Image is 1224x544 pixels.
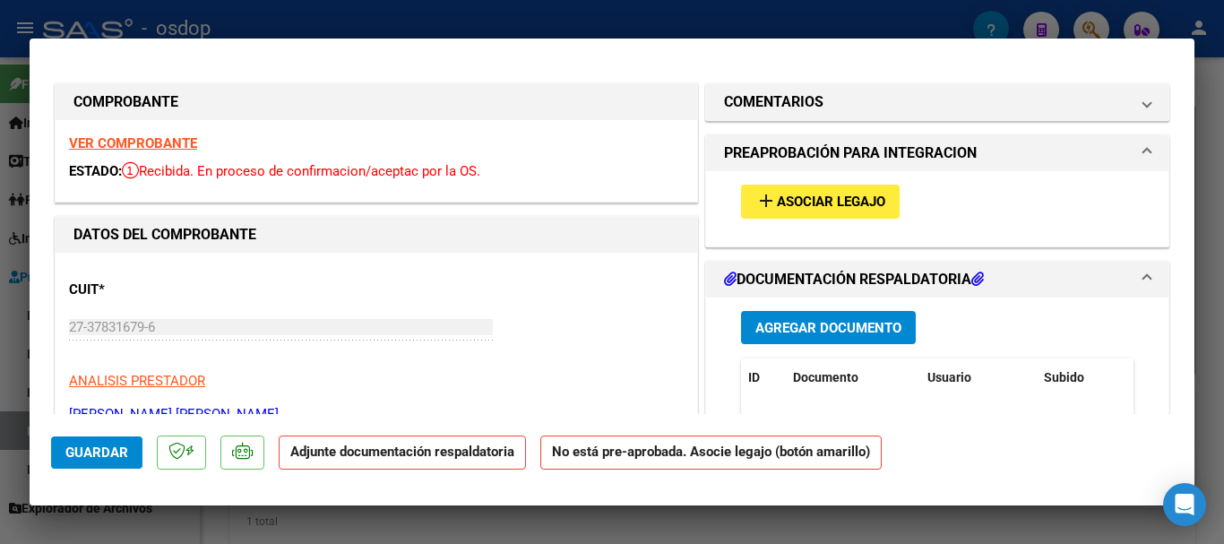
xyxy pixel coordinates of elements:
[724,91,823,113] h1: COMENTARIOS
[1037,358,1126,397] datatable-header-cell: Subido
[706,262,1168,298] mat-expansion-panel-header: DOCUMENTACIÓN RESPALDATORIA
[724,269,984,290] h1: DOCUMENTACIÓN RESPALDATORIA
[920,358,1037,397] datatable-header-cell: Usuario
[748,370,760,384] span: ID
[69,163,122,179] span: ESTADO:
[755,190,777,212] mat-icon: add
[741,185,900,218] button: Asociar Legajo
[741,311,916,344] button: Agregar Documento
[741,358,786,397] datatable-header-cell: ID
[1044,370,1084,384] span: Subido
[927,370,971,384] span: Usuario
[122,163,480,179] span: Recibida. En proceso de confirmacion/aceptac por la OS.
[1163,483,1206,526] div: Open Intercom Messenger
[755,320,901,336] span: Agregar Documento
[706,171,1168,246] div: PREAPROBACIÓN PARA INTEGRACION
[540,436,882,471] strong: No está pre-aprobada. Asocie legajo (botón amarillo)
[65,445,128,461] span: Guardar
[706,135,1168,171] mat-expansion-panel-header: PREAPROBACIÓN PARA INTEGRACION
[51,436,142,469] button: Guardar
[290,444,514,460] strong: Adjunte documentación respaldatoria
[786,358,920,397] datatable-header-cell: Documento
[706,84,1168,120] mat-expansion-panel-header: COMENTARIOS
[69,280,254,300] p: CUIT
[69,404,684,425] p: [PERSON_NAME] [PERSON_NAME]
[73,226,256,243] strong: DATOS DEL COMPROBANTE
[793,370,858,384] span: Documento
[69,135,197,151] a: VER COMPROBANTE
[1126,358,1216,397] datatable-header-cell: Acción
[69,373,205,389] span: ANALISIS PRESTADOR
[724,142,977,164] h1: PREAPROBACIÓN PARA INTEGRACION
[73,93,178,110] strong: COMPROBANTE
[777,194,885,211] span: Asociar Legajo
